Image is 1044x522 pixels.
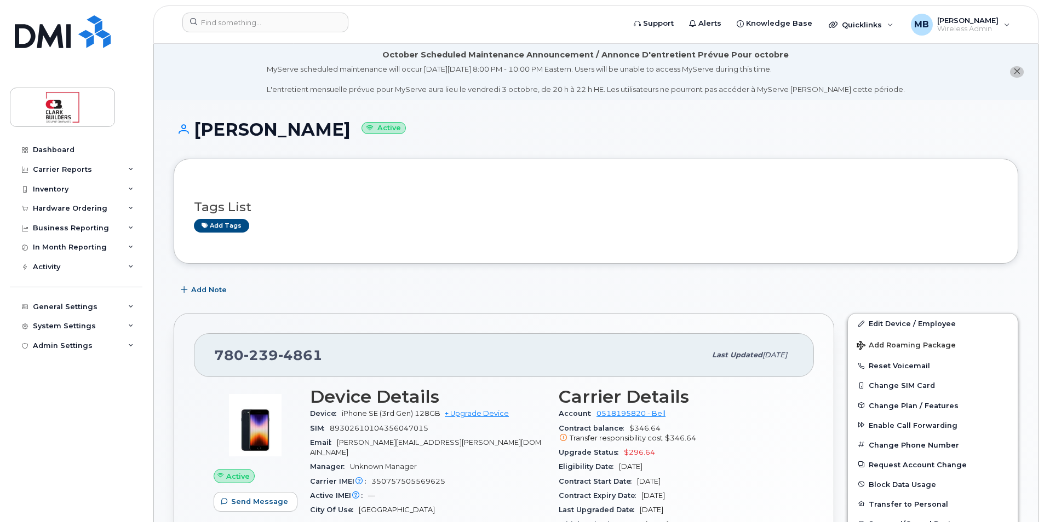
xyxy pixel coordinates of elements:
div: October Scheduled Maintenance Announcement / Annonce D'entretient Prévue Pour octobre [382,49,789,61]
button: Request Account Change [848,455,1018,474]
span: [DATE] [641,491,665,500]
button: Block Data Usage [848,474,1018,494]
span: Last Upgraded Date [559,506,640,514]
span: — [368,491,375,500]
span: [DATE] [619,462,643,471]
a: 0518195820 - Bell [596,409,666,417]
button: Add Note [174,280,236,300]
span: [DATE] [640,506,663,514]
span: Carrier IMEI [310,477,371,485]
span: 780 [214,347,323,363]
span: [DATE] [762,351,787,359]
span: $296.64 [624,448,655,456]
span: [DATE] [637,477,661,485]
span: 350757505569625 [371,477,445,485]
span: Contract Expiry Date [559,491,641,500]
span: Email [310,438,337,446]
small: Active [362,122,406,135]
div: MyServe scheduled maintenance will occur [DATE][DATE] 8:00 PM - 10:00 PM Eastern. Users will be u... [267,64,905,95]
button: Add Roaming Package [848,333,1018,356]
span: iPhone SE (3rd Gen) 128GB [342,409,440,417]
span: Enable Call Forwarding [869,421,957,429]
button: Change Phone Number [848,435,1018,455]
span: Transfer responsibility cost [570,434,663,442]
span: 239 [244,347,278,363]
a: Add tags [194,219,249,233]
span: Manager [310,462,350,471]
span: Change Plan / Features [869,401,959,409]
span: Contract balance [559,424,629,432]
span: Add Note [191,285,227,295]
span: Send Message [231,496,288,507]
span: Add Roaming Package [857,341,956,351]
span: City Of Use [310,506,359,514]
button: Send Message [214,492,297,512]
button: Transfer to Personal [848,494,1018,514]
img: image20231002-3703462-1angbar.jpeg [222,392,288,458]
h3: Carrier Details [559,387,794,407]
span: [GEOGRAPHIC_DATA] [359,506,435,514]
span: Account [559,409,596,417]
h3: Device Details [310,387,546,407]
span: Contract Start Date [559,477,637,485]
span: 89302610104356047015 [330,424,428,432]
button: Change Plan / Features [848,396,1018,415]
span: Active IMEI [310,491,368,500]
span: Unknown Manager [350,462,417,471]
button: Enable Call Forwarding [848,415,1018,435]
span: Last updated [712,351,762,359]
iframe: Messenger Launcher [996,474,1036,514]
span: [PERSON_NAME][EMAIL_ADDRESS][PERSON_NAME][DOMAIN_NAME] [310,438,541,456]
span: Upgrade Status [559,448,624,456]
h3: Tags List [194,200,998,214]
button: Change SIM Card [848,375,1018,395]
span: Active [226,471,250,482]
a: Edit Device / Employee [848,314,1018,333]
span: Eligibility Date [559,462,619,471]
button: Reset Voicemail [848,356,1018,375]
h1: [PERSON_NAME] [174,120,1018,139]
span: SIM [310,424,330,432]
a: + Upgrade Device [445,409,509,417]
span: 4861 [278,347,323,363]
span: $346.64 [559,424,794,444]
span: Device [310,409,342,417]
button: close notification [1010,66,1024,78]
span: $346.64 [665,434,696,442]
